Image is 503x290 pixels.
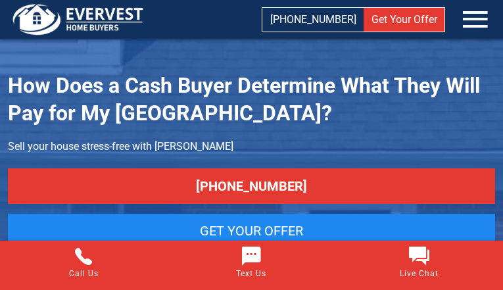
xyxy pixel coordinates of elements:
[364,8,444,32] a: Get Your Offer
[8,72,495,127] h1: How Does a Cash Buyer Determine What They Will Pay for My [GEOGRAPHIC_DATA]?
[168,241,335,283] a: Text Us
[196,178,307,194] span: [PHONE_NUMBER]
[9,3,148,36] img: logo.png
[262,8,364,32] a: [PHONE_NUMBER]
[8,137,495,155] p: Sell your house stress-free with [PERSON_NAME]
[270,13,356,26] span: [PHONE_NUMBER]
[3,270,164,278] span: Call Us
[339,270,500,278] span: Live Chat
[8,214,495,248] a: Get Your Offer
[335,241,503,283] a: Live Chat
[171,270,332,278] span: Text Us
[8,168,495,204] a: [PHONE_NUMBER]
